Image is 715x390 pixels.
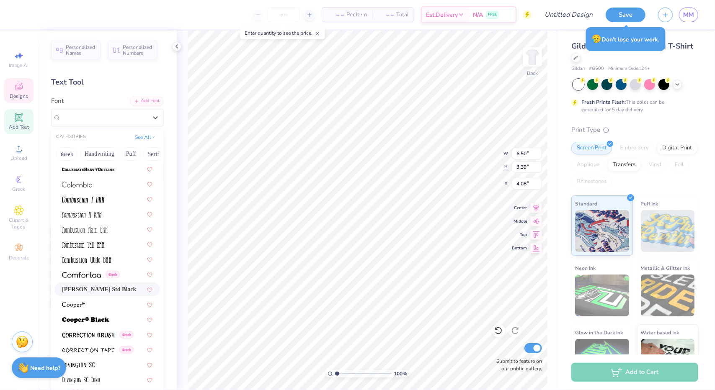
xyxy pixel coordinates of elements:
[606,8,645,22] button: Save
[575,264,596,272] span: Neon Ink
[4,217,34,230] span: Clipart & logos
[62,242,104,248] img: Combustion Tall BRK
[62,182,92,187] img: Colombia
[575,199,597,208] span: Standard
[641,264,690,272] span: Metallic & Glitter Ink
[608,65,650,72] span: Minimum Order: 24 +
[669,159,689,171] div: Foil
[51,77,163,88] div: Text Tool
[571,65,585,72] span: Gildan
[31,364,61,372] strong: Need help?
[512,232,527,238] span: Top
[121,147,141,161] button: Puff
[62,362,95,368] img: Covington SC
[66,44,96,56] span: Personalized Names
[132,133,158,141] button: See All
[492,357,542,372] label: Submit to feature on our public gallery.
[589,65,604,72] span: # G500
[512,245,527,251] span: Bottom
[575,210,629,252] img: Standard
[641,275,695,316] img: Metallic & Glitter Ink
[488,12,497,18] span: FREE
[143,147,164,161] button: Serif
[13,186,26,192] span: Greek
[575,339,629,381] img: Glow in the Dark Ink
[240,27,325,39] div: Enter quantity to see the price.
[394,370,407,377] span: 100 %
[524,49,541,65] img: Back
[130,96,163,106] div: Add Font
[56,133,86,141] div: CATEGORIES
[575,275,629,316] img: Neon Ink
[106,271,120,278] span: Greek
[9,124,29,131] span: Add Text
[377,10,394,19] span: – –
[581,98,684,113] div: This color can be expedited for 5 day delivery.
[267,7,300,22] input: – –
[571,125,698,135] div: Print Type
[571,142,612,154] div: Screen Print
[62,212,102,218] img: Combustion II BRK
[527,69,538,77] div: Back
[683,10,694,20] span: MM
[641,339,695,381] img: Water based Ink
[512,218,527,224] span: Middle
[9,62,29,69] span: Image AI
[607,159,641,171] div: Transfers
[396,10,409,19] span: Total
[62,272,101,278] img: Comfortaa
[571,175,612,188] div: Rhinestones
[62,347,114,353] img: Correction Tape
[62,332,114,338] img: Correction Brush
[581,99,626,105] strong: Fresh Prints Flash:
[346,10,367,19] span: Per Item
[571,159,605,171] div: Applique
[9,254,29,261] span: Decorate
[80,147,119,161] button: Handwriting
[62,285,136,294] span: [PERSON_NAME] Std Black
[592,33,602,44] span: 😥
[643,159,667,171] div: Vinyl
[62,302,85,308] img: Cooper*
[119,346,134,354] span: Greek
[641,328,679,337] span: Water based Ink
[123,44,152,56] span: Personalized Numbers
[679,8,698,22] a: MM
[10,93,28,100] span: Designs
[62,377,100,383] img: Covington SC Cond
[62,197,105,203] img: Combustion I BRK
[426,10,458,19] span: Est. Delivery
[473,10,483,19] span: N/A
[62,227,108,233] img: Combustion Plain BRK
[641,199,658,208] span: Puff Ink
[119,331,134,339] span: Greek
[538,6,599,23] input: Untitled Design
[56,147,77,161] button: Greek
[657,142,697,154] div: Digital Print
[571,41,693,51] span: Gildan Adult Heavy Cotton T-Shirt
[641,210,695,252] img: Puff Ink
[62,257,111,263] img: Combustion Wide BRK
[62,167,114,172] img: CollegiateHeavyOutline
[51,96,64,106] label: Font
[10,155,27,162] span: Upload
[614,142,654,154] div: Embroidery
[586,27,666,51] div: Don’t lose your work.
[575,328,623,337] span: Glow in the Dark Ink
[62,317,109,323] img: Cooper* Black (Black)
[512,205,527,211] span: Center
[327,10,344,19] span: – –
